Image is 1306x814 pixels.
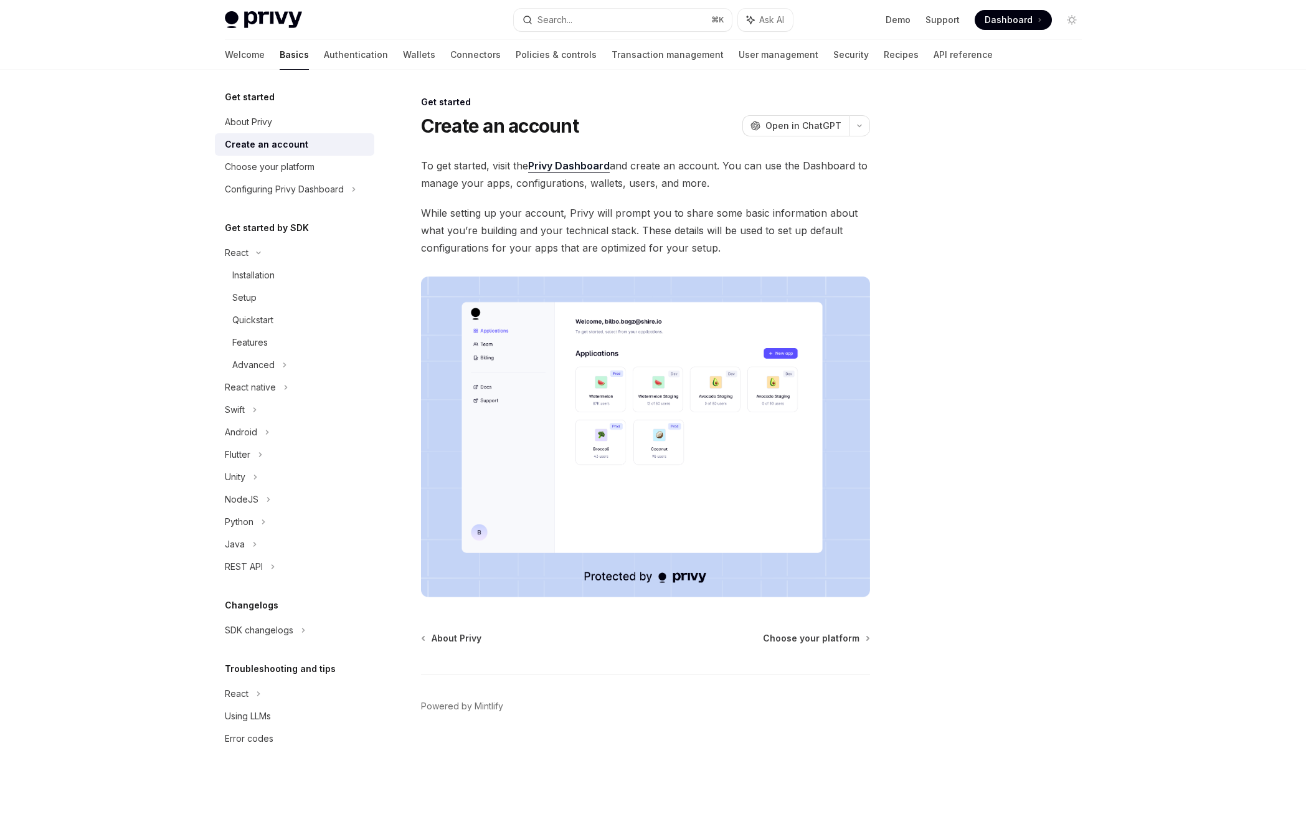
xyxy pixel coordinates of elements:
[232,357,275,372] div: Advanced
[225,686,248,701] div: React
[225,537,245,552] div: Java
[225,559,263,574] div: REST API
[985,14,1033,26] span: Dashboard
[324,40,388,70] a: Authentication
[422,632,481,645] a: About Privy
[421,277,870,597] img: images/Dash.png
[421,204,870,257] span: While setting up your account, Privy will prompt you to share some basic information about what y...
[516,40,597,70] a: Policies & controls
[225,90,275,105] h5: Get started
[528,159,610,173] a: Privy Dashboard
[432,632,481,645] span: About Privy
[232,290,257,305] div: Setup
[225,159,315,174] div: Choose your platform
[225,115,272,130] div: About Privy
[886,14,911,26] a: Demo
[763,632,869,645] a: Choose your platform
[763,632,859,645] span: Choose your platform
[232,313,273,328] div: Quickstart
[421,96,870,108] div: Get started
[225,182,344,197] div: Configuring Privy Dashboard
[225,40,265,70] a: Welcome
[215,331,374,354] a: Features
[612,40,724,70] a: Transaction management
[742,115,849,136] button: Open in ChatGPT
[215,156,374,178] a: Choose your platform
[225,137,308,152] div: Create an account
[225,380,276,395] div: React native
[975,10,1052,30] a: Dashboard
[421,115,579,137] h1: Create an account
[765,120,841,132] span: Open in ChatGPT
[225,425,257,440] div: Android
[833,40,869,70] a: Security
[215,111,374,133] a: About Privy
[225,447,250,462] div: Flutter
[225,623,293,638] div: SDK changelogs
[280,40,309,70] a: Basics
[215,264,374,286] a: Installation
[225,220,309,235] h5: Get started by SDK
[514,9,732,31] button: Search...⌘K
[225,731,273,746] div: Error codes
[759,14,784,26] span: Ask AI
[421,700,503,712] a: Powered by Mintlify
[225,245,248,260] div: React
[711,15,724,25] span: ⌘ K
[225,470,245,485] div: Unity
[934,40,993,70] a: API reference
[925,14,960,26] a: Support
[225,598,278,613] h5: Changelogs
[225,514,253,529] div: Python
[225,492,258,507] div: NodeJS
[215,133,374,156] a: Create an account
[225,661,336,676] h5: Troubleshooting and tips
[884,40,919,70] a: Recipes
[215,309,374,331] a: Quickstart
[739,40,818,70] a: User management
[1062,10,1082,30] button: Toggle dark mode
[225,11,302,29] img: light logo
[450,40,501,70] a: Connectors
[225,402,245,417] div: Swift
[738,9,793,31] button: Ask AI
[225,709,271,724] div: Using LLMs
[232,268,275,283] div: Installation
[403,40,435,70] a: Wallets
[232,335,268,350] div: Features
[215,727,374,750] a: Error codes
[537,12,572,27] div: Search...
[215,705,374,727] a: Using LLMs
[421,157,870,192] span: To get started, visit the and create an account. You can use the Dashboard to manage your apps, c...
[215,286,374,309] a: Setup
